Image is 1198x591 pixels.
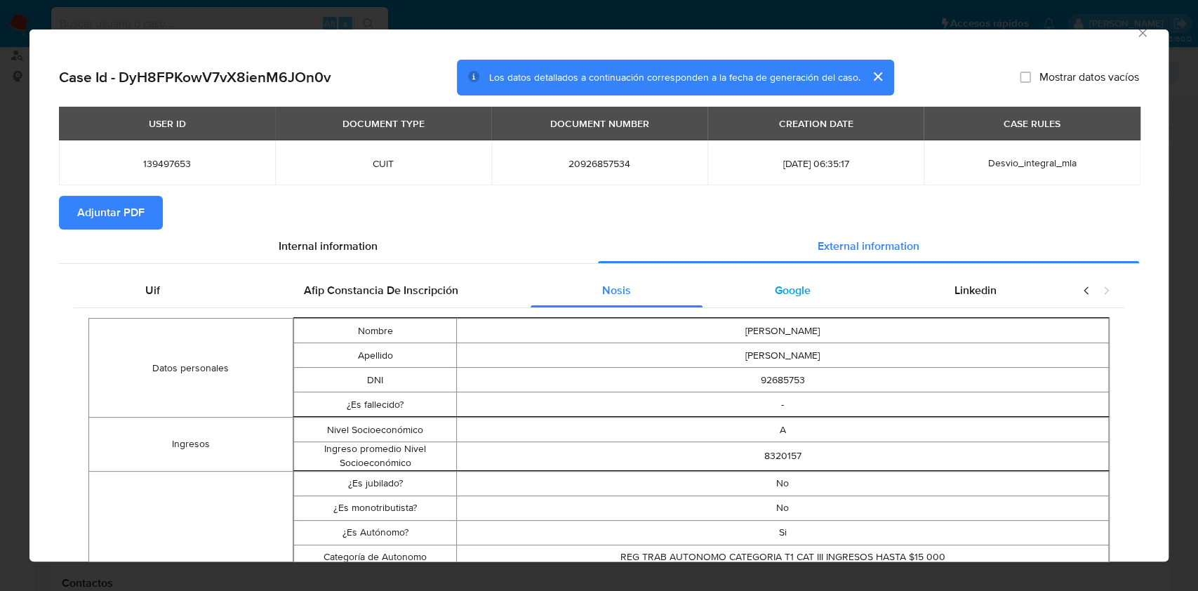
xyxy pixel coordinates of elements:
td: ¿Es fallecido? [293,392,456,417]
td: DNI [293,368,456,392]
div: closure-recommendation-modal [29,29,1169,562]
div: Detailed external info [74,274,1068,307]
td: Nivel Socioeconómico [293,418,456,442]
td: ¿Es Autónomo? [293,520,456,545]
span: Afip Constancia De Inscripción [304,282,458,298]
td: 8320157 [457,442,1109,470]
span: [DATE] 06:35:17 [724,157,907,170]
div: USER ID [140,112,194,135]
input: Mostrar datos vacíos [1020,72,1031,83]
td: [PERSON_NAME] [457,319,1109,343]
td: Categoría de Autonomo [293,545,456,569]
span: Desvio_integral_mla [987,156,1076,170]
div: DOCUMENT TYPE [334,112,433,135]
td: [PERSON_NAME] [457,343,1109,368]
span: Uif [145,282,160,298]
td: 92685753 [457,368,1109,392]
button: Adjuntar PDF [59,196,163,230]
td: No [457,471,1109,496]
button: Cerrar ventana [1136,26,1148,39]
td: - [457,392,1109,417]
span: Los datos detallados a continuación corresponden a la fecha de generación del caso. [489,70,860,84]
div: Detailed info [59,230,1139,263]
td: Si [457,520,1109,545]
td: Ingresos [89,418,293,471]
td: Apellido [293,343,456,368]
button: cerrar [860,60,894,93]
span: Internal information [279,238,378,254]
span: CUIT [292,157,474,170]
td: Ingreso promedio Nivel Socioeconómico [293,442,456,470]
td: A [457,418,1109,442]
div: DOCUMENT NUMBER [542,112,658,135]
td: ¿Es monotributista? [293,496,456,520]
td: REG TRAB AUTONOMO CATEGORIA T1 CAT III INGRESOS HASTA $15 000 [457,545,1109,569]
td: Datos personales [89,319,293,418]
h2: Case Id - DyH8FPKowV7vX8ienM6JOn0v [59,68,331,86]
td: No [457,496,1109,520]
span: Nosis [602,282,631,298]
span: Linkedin [954,282,997,298]
span: 139497653 [76,157,258,170]
div: CASE RULES [995,112,1069,135]
td: ¿Es jubilado? [293,471,456,496]
td: Nombre [293,319,456,343]
span: Adjuntar PDF [77,197,145,228]
span: Mostrar datos vacíos [1039,70,1139,84]
span: 20926857534 [508,157,691,170]
div: CREATION DATE [770,112,861,135]
span: Google [775,282,811,298]
span: External information [818,238,919,254]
